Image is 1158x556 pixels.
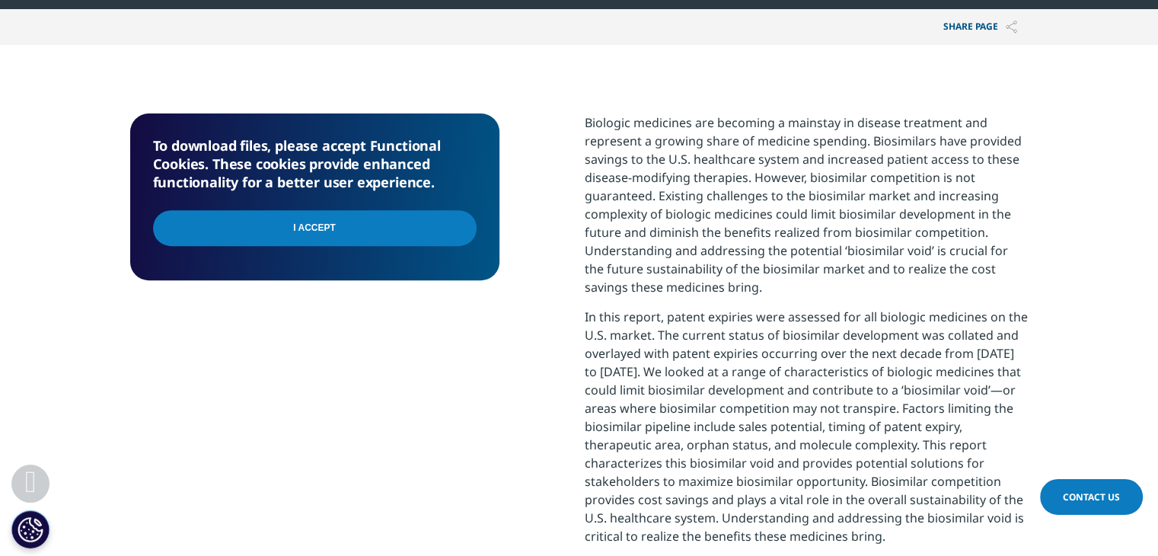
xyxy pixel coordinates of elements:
[932,9,1029,45] button: Share PAGEShare PAGE
[585,113,1029,308] p: Biologic medicines are becoming a mainstay in disease treatment and represent a growing share of ...
[11,510,49,548] button: Cookies Settings
[153,136,477,191] h5: To download files, please accept Functional Cookies. These cookies provide enhanced functionality...
[1006,21,1017,34] img: Share PAGE
[1063,490,1120,503] span: Contact Us
[932,9,1029,45] p: Share PAGE
[1040,479,1143,515] a: Contact Us
[153,210,477,246] input: I Accept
